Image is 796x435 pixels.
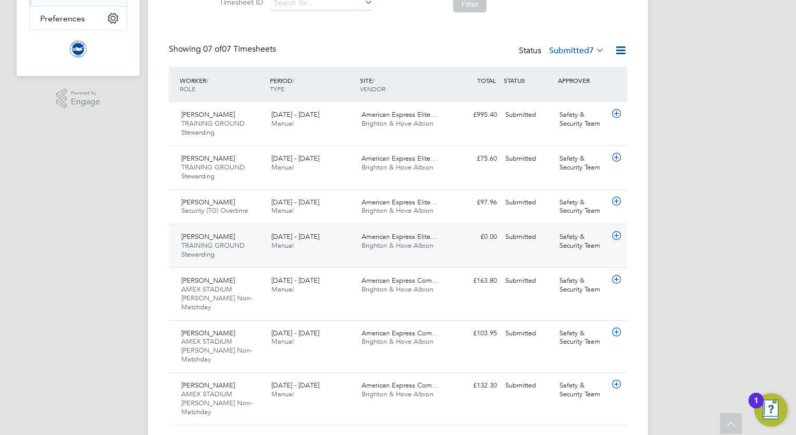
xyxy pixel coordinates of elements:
span: Powered by [71,89,100,98]
div: £132.30 [447,377,501,394]
a: Powered byEngage [56,89,101,108]
span: [PERSON_NAME] [181,110,235,119]
span: 07 of [203,44,222,54]
span: / [292,76,294,84]
span: Manual [271,337,294,346]
div: Submitted [501,106,555,124]
div: Submitted [501,194,555,211]
span: American Express Elite… [362,232,437,241]
span: [PERSON_NAME] [181,198,235,207]
span: AMEX STADIUM [PERSON_NAME] Non-Matchday [181,337,252,364]
div: Submitted [501,150,555,167]
span: 7 [589,45,594,56]
span: Brighton & Hove Albion [362,241,433,250]
div: Submitted [501,377,555,394]
div: APPROVER [555,71,610,90]
div: Safety & Security Team [555,106,610,132]
span: Manual [271,241,294,250]
div: WORKER [177,71,267,98]
span: ROLE [180,84,195,93]
span: Security (TG) Overtime [181,206,248,215]
span: Manual [271,163,294,172]
span: Brighton & Hove Albion [362,119,433,128]
span: [PERSON_NAME] [181,381,235,390]
div: SITE [357,71,447,98]
span: Manual [271,119,294,128]
span: [DATE] - [DATE] [271,329,319,337]
span: TYPE [270,84,284,93]
span: [DATE] - [DATE] [271,232,319,241]
span: Brighton & Hove Albion [362,337,433,346]
span: [DATE] - [DATE] [271,381,319,390]
div: Submitted [501,228,555,246]
span: Brighton & Hove Albion [362,163,433,172]
span: Manual [271,390,294,398]
span: [DATE] - [DATE] [271,154,319,163]
span: Brighton & Hove Albion [362,285,433,294]
span: TOTAL [477,76,496,84]
span: American Express Com… [362,276,439,285]
span: [DATE] - [DATE] [271,198,319,207]
div: PERIOD [267,71,357,98]
span: AMEX STADIUM [PERSON_NAME] Non-Matchday [181,390,252,416]
div: Safety & Security Team [555,325,610,351]
span: VENDOR [360,84,385,93]
a: Go to home page [29,41,127,57]
span: TRAINING GROUND Stewarding [181,163,245,180]
span: [DATE] - [DATE] [271,276,319,285]
div: £103.95 [447,325,501,342]
span: [DATE] - [DATE] [271,110,319,119]
div: Safety & Security Team [555,272,610,298]
div: £163.80 [447,272,501,289]
div: Status [519,44,606,58]
span: American Express Elite… [362,110,437,119]
span: [PERSON_NAME] [181,329,235,337]
span: [PERSON_NAME] [181,154,235,163]
label: Submitted [549,45,604,56]
span: TRAINING GROUND Stewarding [181,119,245,137]
span: Preferences [40,14,85,23]
span: [PERSON_NAME] [181,276,235,285]
span: Brighton & Hove Albion [362,390,433,398]
span: American Express Elite… [362,154,437,163]
span: American Express Com… [362,381,439,390]
span: [PERSON_NAME] [181,232,235,241]
div: Safety & Security Team [555,150,610,176]
span: / [372,76,375,84]
span: Manual [271,206,294,215]
span: / [206,76,208,84]
span: American Express Elite… [362,198,437,207]
span: Engage [71,98,100,106]
span: Brighton & Hove Albion [362,206,433,215]
span: 07 Timesheets [203,44,276,54]
div: Safety & Security Team [555,194,610,220]
div: Safety & Security Team [555,377,610,403]
div: £0.00 [447,228,501,246]
div: £995.40 [447,106,501,124]
button: Open Resource Center, 1 new notification [754,393,788,427]
span: AMEX STADIUM [PERSON_NAME] Non-Matchday [181,285,252,311]
div: £97.96 [447,194,501,211]
div: STATUS [501,71,555,90]
div: Safety & Security Team [555,228,610,255]
span: Manual [271,285,294,294]
button: Preferences [30,7,127,30]
div: 1 [754,401,758,414]
div: £75.60 [447,150,501,167]
div: Showing [169,44,278,55]
img: brightonandhovealbion-logo-retina.png [70,41,86,57]
span: TRAINING GROUND Stewarding [181,241,245,259]
div: Submitted [501,272,555,289]
div: Submitted [501,325,555,342]
span: American Express Com… [362,329,439,337]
